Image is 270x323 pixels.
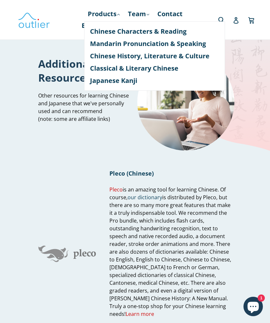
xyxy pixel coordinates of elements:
a: Products [84,8,123,20]
a: Learn more [126,310,154,318]
a: Blog [78,20,102,31]
input: Search [217,13,234,26]
a: Japanese Kanji [90,75,219,87]
inbox-online-store-chat: Shopify online store chat [242,297,265,318]
a: Team [125,8,152,20]
a: Chinese History, Literature & Culture [90,50,219,62]
a: Resources [103,20,142,31]
span: is an amazing tool for learning Chinese. Of course, is distributed by Pleco, but there are so man... [109,186,231,318]
a: Mandarin Pronunciation & Speaking [90,38,219,50]
a: our dictionary [128,194,162,201]
h1: Additional Resources [38,57,130,85]
img: Outlier Linguistics [18,10,50,29]
a: Chinese Characters & Reading [90,25,219,38]
a: Classical & Literary Chinese [90,62,219,75]
a: Contact [154,8,186,20]
a: Course Login [144,20,192,31]
h1: Pleco (Chinese) [109,169,232,177]
a: Pleco [109,186,123,193]
span: Other resources for learning Chinese and Japanese that we've personally used and can recommend (n... [38,92,129,122]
